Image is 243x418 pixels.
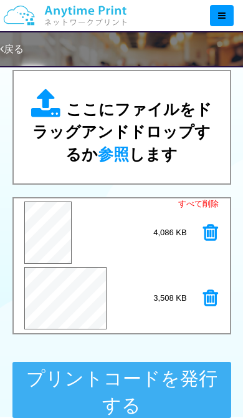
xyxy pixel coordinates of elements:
span: 参照 [98,145,129,163]
span: ここにファイルをドラッグアンドドロップするか します [32,100,212,162]
a: すべて削除 [178,198,219,210]
div: 4,086 KB [137,227,204,239]
div: 3,508 KB [137,293,204,304]
button: プリントコードを発行する [12,362,231,418]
